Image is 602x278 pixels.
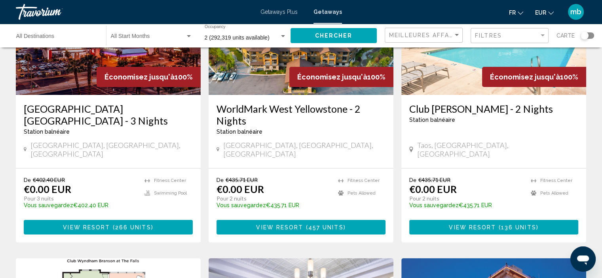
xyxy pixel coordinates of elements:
mat-select: Sort by [389,32,460,39]
p: €0.00 EUR [409,183,457,195]
span: Économisez jusqu'à [297,73,367,81]
span: 266 units [115,224,151,231]
span: Carte [556,30,575,41]
p: €0.00 EUR [24,183,71,195]
p: Pour 2 nuits [409,195,523,202]
button: Change language [509,7,523,18]
div: 100% [289,67,393,87]
a: WorldMark West Yellowstone - 2 Nights [216,103,386,127]
iframe: Bouton de lancement de la fenêtre de messagerie [570,246,596,272]
p: €0.00 EUR [216,183,264,195]
a: Getaways [313,9,342,15]
p: €402.40 EUR [24,202,137,208]
span: ( ) [496,224,538,231]
span: EUR [535,9,546,16]
button: Change currency [535,7,554,18]
span: Fitness Center [154,178,186,183]
span: Vous sauvegardez [409,202,459,208]
span: €402.40 EUR [33,176,65,183]
button: Filter [471,28,549,44]
p: €435.71 EUR [409,202,523,208]
span: 136 units [501,224,536,231]
span: mb [570,8,581,16]
button: User Menu [566,4,586,20]
span: Station balnéaire [216,129,262,135]
a: Travorium [16,4,253,20]
span: Économisez jusqu'à [104,73,175,81]
button: View Resort(457 units) [216,220,386,235]
span: 2 (292,319 units available) [205,34,270,41]
span: De [409,176,416,183]
p: Pour 3 nuits [24,195,137,202]
span: View Resort [449,224,496,231]
a: Club [PERSON_NAME] - 2 Nights [409,103,578,115]
p: Pour 2 nuits [216,195,330,202]
span: Station balnéaire [409,117,455,123]
span: ( ) [110,224,153,231]
div: 100% [482,67,586,87]
span: Meilleures affaires [389,32,464,38]
button: View Resort(266 units) [24,220,193,235]
button: Chercher [291,28,377,43]
a: Getaways Plus [260,9,298,15]
span: Pets Allowed [348,191,376,196]
span: 457 units [308,224,344,231]
span: Vous sauvegardez [216,202,266,208]
span: Fitness Center [348,178,380,183]
span: fr [509,9,516,16]
span: €435.71 EUR [226,176,258,183]
span: Chercher [315,33,353,39]
span: De [24,176,31,183]
span: Économisez jusqu'à [490,73,560,81]
span: ( ) [303,224,346,231]
span: [GEOGRAPHIC_DATA], [GEOGRAPHIC_DATA], [GEOGRAPHIC_DATA] [223,141,386,158]
span: €435.71 EUR [418,176,450,183]
span: Taos, [GEOGRAPHIC_DATA], [GEOGRAPHIC_DATA] [417,141,578,158]
span: View Resort [63,224,110,231]
p: €435.71 EUR [216,202,330,208]
span: Fitness Center [540,178,572,183]
span: Station balnéaire [24,129,70,135]
span: Swimming Pool [154,191,187,196]
span: View Resort [256,224,303,231]
span: Vous sauvegardez [24,202,73,208]
span: Filtres [475,32,502,39]
button: View Resort(136 units) [409,220,578,235]
span: [GEOGRAPHIC_DATA], [GEOGRAPHIC_DATA], [GEOGRAPHIC_DATA] [30,141,193,158]
a: [GEOGRAPHIC_DATA] [GEOGRAPHIC_DATA] - 3 Nights [24,103,193,127]
span: De [216,176,224,183]
div: 100% [97,67,201,87]
span: Pets Allowed [540,191,568,196]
